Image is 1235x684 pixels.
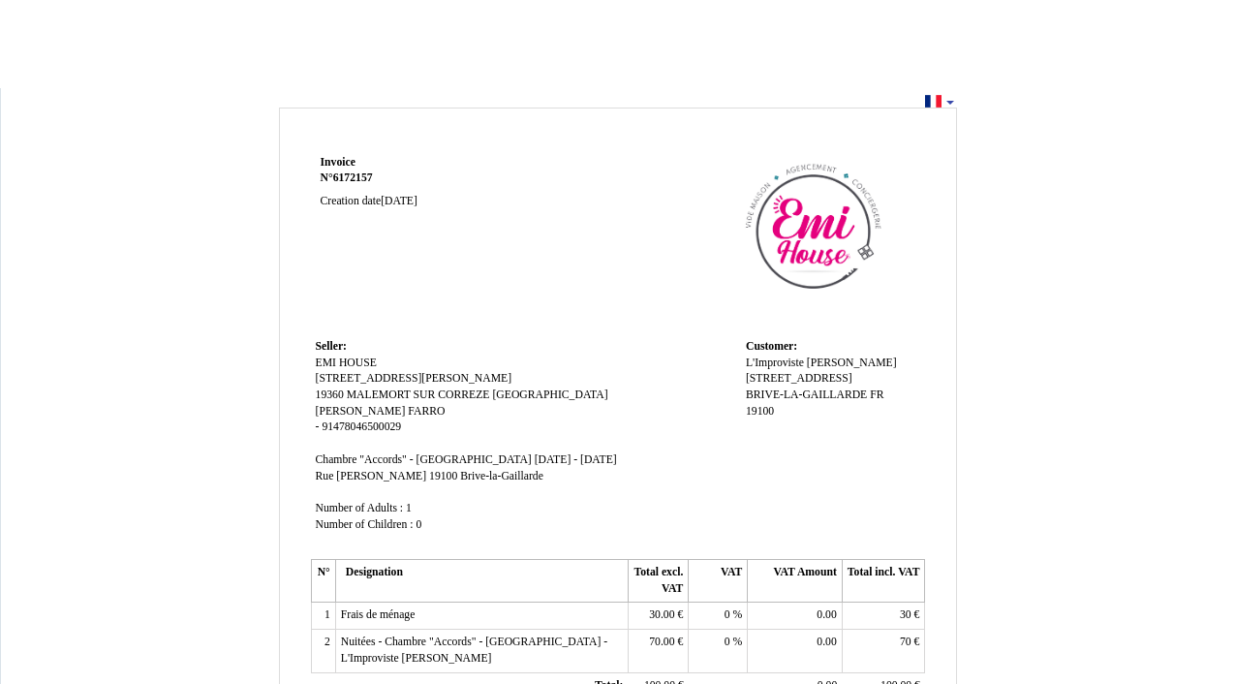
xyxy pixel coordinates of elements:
span: - [316,420,320,433]
span: [STREET_ADDRESS][PERSON_NAME] [316,372,512,385]
span: 0 [725,608,730,621]
span: Customer: [746,340,797,353]
th: N° [311,560,335,603]
span: 19360 [316,389,344,401]
span: [GEOGRAPHIC_DATA] [492,389,607,401]
th: VAT [689,560,748,603]
span: Rue [PERSON_NAME] [316,470,427,482]
span: 6172157 [333,171,373,184]
td: € [628,630,688,672]
span: EMI HOUSE [316,357,377,369]
span: Number of Adults : [316,502,404,514]
span: Frais de ménage [341,608,416,621]
th: Total incl. VAT [842,560,925,603]
td: € [628,603,688,630]
span: BRIVE-LA-GAILLARDE [746,389,867,401]
span: Brive-la-Gaillarde [460,470,543,482]
span: Number of Children : [316,518,414,531]
td: % [689,603,748,630]
img: logo [705,155,920,300]
span: [DATE] [381,195,417,207]
td: % [689,630,748,672]
span: Seller: [316,340,347,353]
span: MALEMORT SUR CORREZE [347,389,490,401]
span: 70 [900,636,911,648]
span: 30.00 [649,608,674,621]
span: FARRO [408,405,445,418]
span: 19100 [746,405,774,418]
span: 0.00 [817,636,836,648]
span: 91478046500029 [322,420,401,433]
th: Total excl. VAT [628,560,688,603]
span: 1 [406,502,412,514]
span: 19100 [429,470,457,482]
span: 70.00 [649,636,674,648]
td: 2 [311,630,335,672]
span: 30 [900,608,911,621]
strong: N° [321,171,552,186]
span: [PERSON_NAME] [316,405,406,418]
span: 0.00 [817,608,836,621]
span: Invoice [321,156,355,169]
strong: Creation date [321,195,417,207]
span: L'Improviste [746,357,804,369]
span: [STREET_ADDRESS] [746,372,852,385]
td: € [842,603,925,630]
span: Chambre "Accords" - [GEOGRAPHIC_DATA] [316,453,532,466]
th: Designation [335,560,628,603]
span: Nuitées - Chambre "Accords" - [GEOGRAPHIC_DATA] - L'Improviste [PERSON_NAME] [341,636,607,665]
span: FR [870,389,883,401]
span: [DATE] - [DATE] [535,453,617,466]
th: VAT Amount [748,560,843,603]
td: 1 [311,603,335,630]
span: 0 [725,636,730,648]
span: 0 [416,518,421,531]
span: [PERSON_NAME] [807,357,897,369]
td: € [842,630,925,672]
